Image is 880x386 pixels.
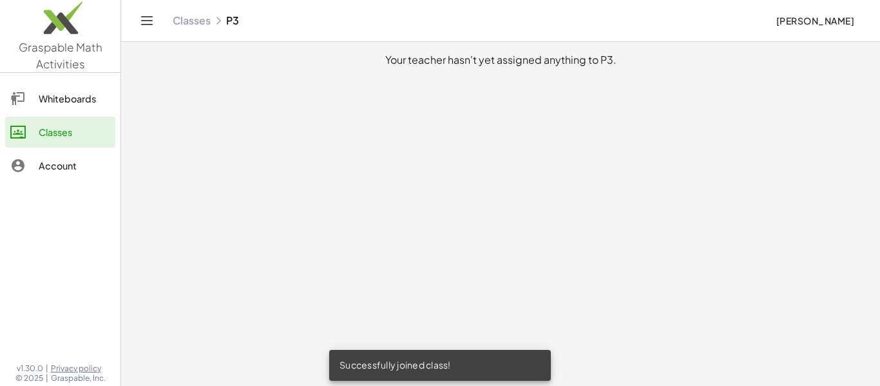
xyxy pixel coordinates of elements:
a: Whiteboards [5,83,115,114]
a: Privacy policy [51,363,106,374]
span: | [46,363,48,374]
span: © 2025 [15,373,43,383]
button: [PERSON_NAME] [765,9,865,32]
span: | [46,373,48,383]
div: Successfully joined class! [329,350,551,381]
span: Graspable Math Activities [19,40,102,71]
div: Whiteboards [39,91,110,106]
a: Classes [173,14,211,27]
span: v1.30.0 [17,363,43,374]
div: Your teacher hasn't yet assigned anything to P3. [131,52,870,68]
div: Account [39,158,110,173]
a: Classes [5,117,115,148]
div: Classes [39,124,110,140]
a: Account [5,150,115,181]
button: Toggle navigation [137,10,157,31]
span: [PERSON_NAME] [776,15,854,26]
span: Graspable, Inc. [51,373,106,383]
